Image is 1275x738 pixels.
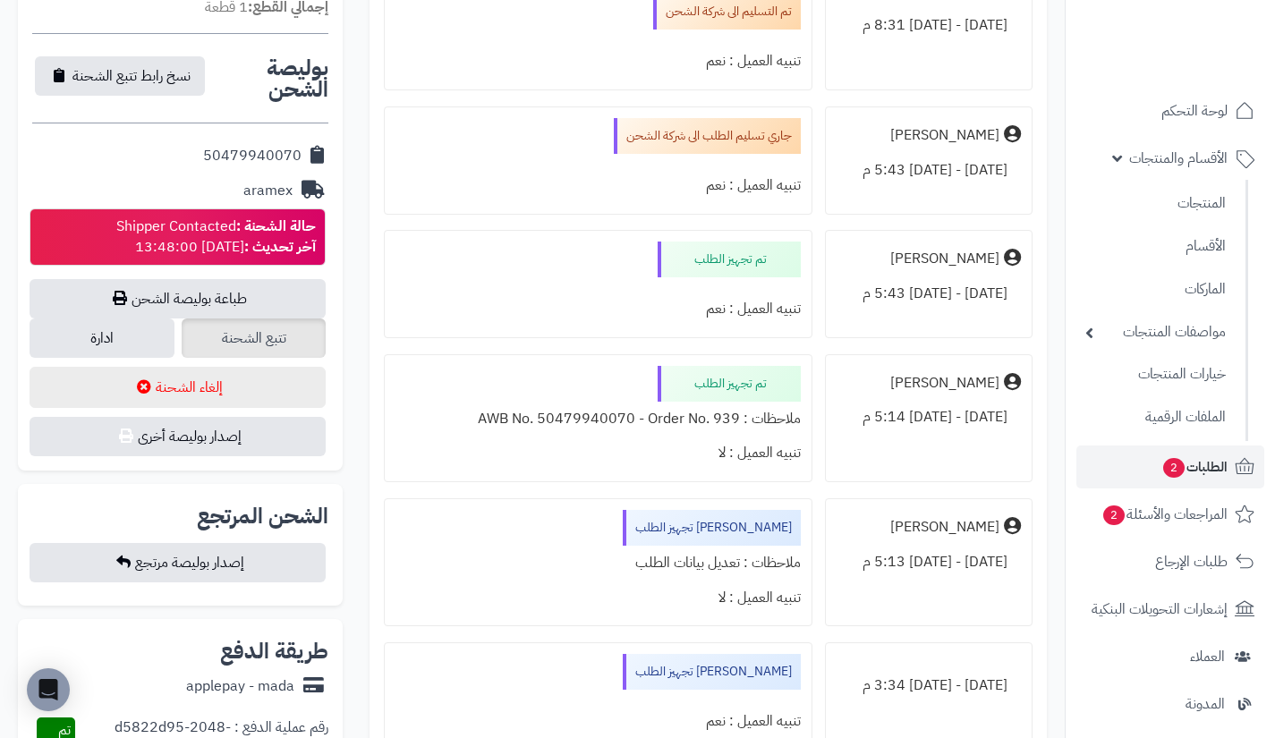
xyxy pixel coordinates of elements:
[658,366,801,402] div: تم تجهيز الطلب
[614,118,801,154] div: جاري تسليم الطلب الى شركة الشحن
[623,510,801,546] div: [PERSON_NAME] تجهيز الطلب
[890,517,999,538] div: [PERSON_NAME]
[1186,691,1225,717] span: المدونة
[243,181,293,201] div: aramex
[890,125,999,146] div: [PERSON_NAME]
[30,318,174,358] a: ادارة
[395,546,800,581] div: ملاحظات : تعديل بيانات الطلب
[1103,505,1125,525] span: 2
[1161,454,1228,479] span: الطلبات
[1076,445,1264,488] a: الطلبات2
[30,543,326,582] button: إصدار بوليصة مرتجع
[220,640,328,662] h2: طريقة الدفع
[1076,683,1264,725] a: المدونة
[1076,184,1235,223] a: المنتجات
[1153,45,1258,82] img: logo-2.png
[30,279,326,318] a: طباعة بوليصة الشحن
[72,65,191,87] span: نسخ رابط تتبع الشحنة
[395,292,800,327] div: تنبيه العميل : نعم
[395,168,800,203] div: تنبيه العميل : نعم
[1190,644,1225,669] span: العملاء
[1076,313,1235,352] a: مواصفات المنتجات
[208,57,328,100] h2: بوليصة الشحن
[395,581,800,615] div: تنبيه العميل : لا
[1076,398,1235,437] a: الملفات الرقمية
[837,153,1021,188] div: [DATE] - [DATE] 5:43 م
[837,276,1021,311] div: [DATE] - [DATE] 5:43 م
[1076,89,1264,132] a: لوحة التحكم
[890,373,999,394] div: [PERSON_NAME]
[1163,458,1185,478] span: 2
[837,8,1021,43] div: [DATE] - [DATE] 8:31 م
[395,436,800,471] div: تنبيه العميل : لا
[1076,588,1264,631] a: إشعارات التحويلات البنكية
[623,654,801,690] div: [PERSON_NAME] تجهيز الطلب
[1076,270,1235,309] a: الماركات
[186,676,294,697] div: applepay - mada
[890,249,999,269] div: [PERSON_NAME]
[182,318,327,358] a: تتبع الشحنة
[1155,549,1228,574] span: طلبات الإرجاع
[395,44,800,79] div: تنبيه العميل : نعم
[837,545,1021,580] div: [DATE] - [DATE] 5:13 م
[1129,146,1228,171] span: الأقسام والمنتجات
[837,400,1021,435] div: [DATE] - [DATE] 5:14 م
[30,367,326,408] button: إلغاء الشحنة
[197,505,328,527] h2: الشحن المرتجع
[30,417,326,456] button: إصدار بوليصة أخرى
[203,146,302,166] div: 50479940070
[116,216,316,258] div: Shipper Contacted [DATE] 13:48:00
[1076,493,1264,536] a: المراجعات والأسئلة2
[27,668,70,711] div: Open Intercom Messenger
[1101,502,1228,527] span: المراجعات والأسئلة
[236,216,316,237] strong: حالة الشحنة :
[658,242,801,277] div: تم تجهيز الطلب
[1076,355,1235,394] a: خيارات المنتجات
[395,402,800,437] div: ملاحظات : AWB No. 50479940070 - Order No. 939
[1161,98,1228,123] span: لوحة التحكم
[35,56,205,96] button: نسخ رابط تتبع الشحنة
[837,668,1021,703] div: [DATE] - [DATE] 3:34 م
[1076,540,1264,583] a: طلبات الإرجاع
[1092,597,1228,622] span: إشعارات التحويلات البنكية
[1076,227,1235,266] a: الأقسام
[1076,635,1264,678] a: العملاء
[244,236,316,258] strong: آخر تحديث :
